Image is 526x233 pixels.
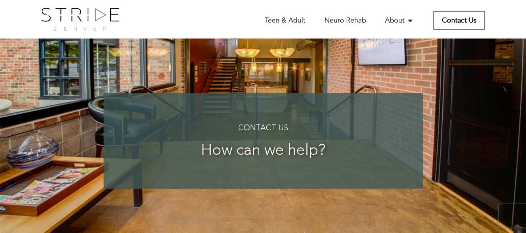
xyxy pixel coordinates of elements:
[433,11,485,30] a: Contact Us
[119,124,407,133] h4: Contact Us
[119,142,407,159] h3: How can we help?
[41,8,119,31] img: logo.png
[324,16,366,25] a: Neuro Rehab
[385,16,414,25] a: About
[265,16,305,25] a: Teen & Adult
